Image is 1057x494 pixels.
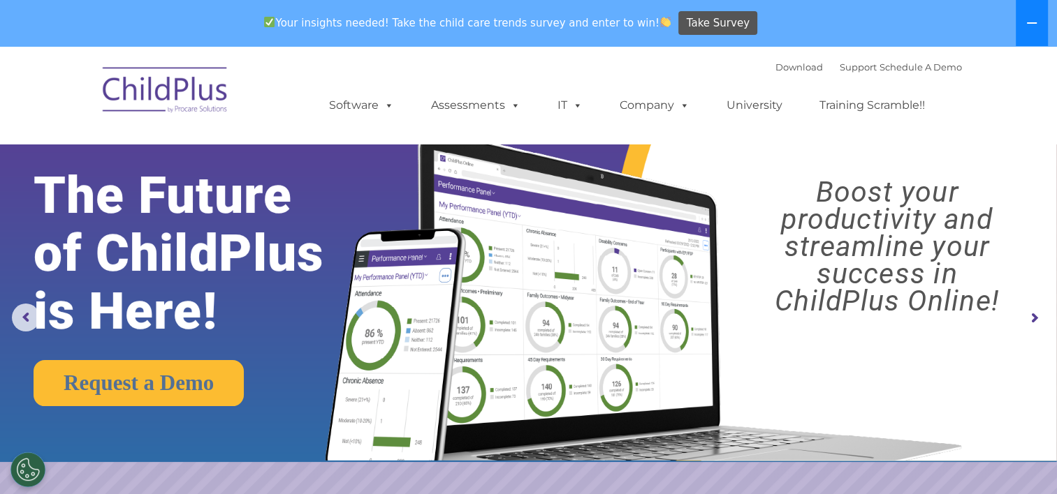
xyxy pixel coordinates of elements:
a: Company [606,91,704,119]
a: Request a Demo [34,360,244,406]
span: Phone number [194,149,254,160]
span: Last name [194,92,237,103]
a: Software [315,91,408,119]
a: Assessments [417,91,534,119]
a: Download [775,61,823,73]
a: University [713,91,796,119]
font: | [775,61,962,73]
span: Take Survey [687,11,750,36]
rs-layer: Boost your productivity and streamline your success in ChildPlus Online! [730,179,1044,315]
a: Take Survey [678,11,757,36]
img: 👏 [660,17,671,27]
rs-layer: The Future of ChildPlus is Here! [34,167,371,340]
a: Training Scramble!! [805,91,939,119]
a: Schedule A Demo [880,61,962,73]
a: Support [840,61,877,73]
span: Your insights needed! Take the child care trends survey and enter to win! [258,9,677,36]
img: ChildPlus by Procare Solutions [96,57,235,127]
img: ✅ [264,17,275,27]
a: IT [544,91,597,119]
button: Cookies Settings [10,452,45,487]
